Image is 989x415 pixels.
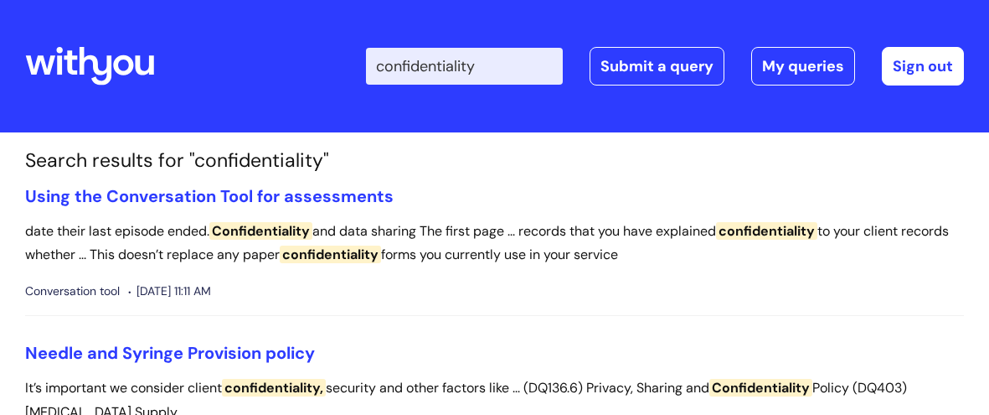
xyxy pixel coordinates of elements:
a: Needle and Syringe Provision policy [25,342,315,364]
a: Sign out [882,47,964,86]
span: Conversation tool [25,281,120,302]
span: Confidentiality [209,222,312,240]
p: date their last episode ended. and data sharing The first page ... records that you have explaine... [25,220,964,268]
a: My queries [751,47,855,86]
a: Using the Conversation Tool for assessments [25,185,394,207]
div: | - [366,47,964,86]
span: [DATE] 11:11 AM [128,281,211,302]
input: Search [366,48,563,85]
span: confidentiality [716,222,817,240]
h1: Search results for "confidentiality" [25,149,964,173]
a: Submit a query [590,47,724,86]
span: Confidentiality [709,379,812,397]
span: confidentiality [280,246,381,263]
span: confidentiality, [222,379,326,397]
